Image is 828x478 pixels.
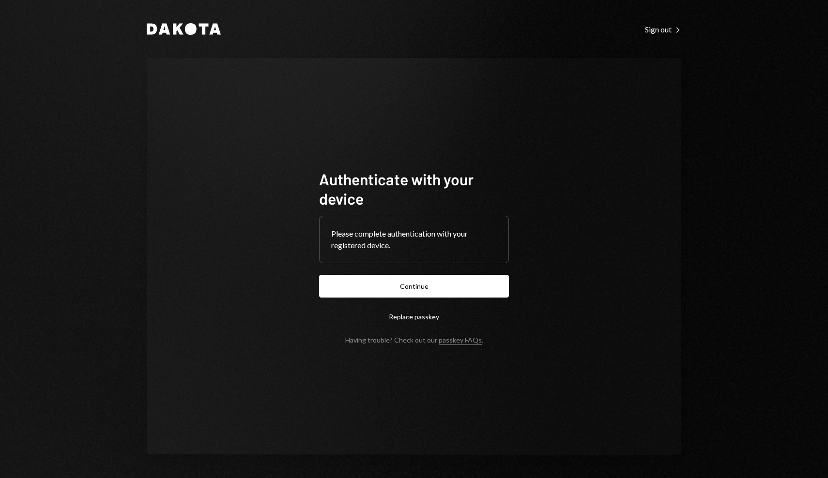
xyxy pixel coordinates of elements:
[645,25,681,34] div: Sign out
[645,24,681,34] a: Sign out
[319,169,509,208] h1: Authenticate with your device
[345,336,483,344] div: Having trouble? Check out our .
[331,228,497,251] div: Please complete authentication with your registered device.
[439,336,482,345] a: passkey FAQs
[319,305,509,328] button: Replace passkey
[319,275,509,298] button: Continue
